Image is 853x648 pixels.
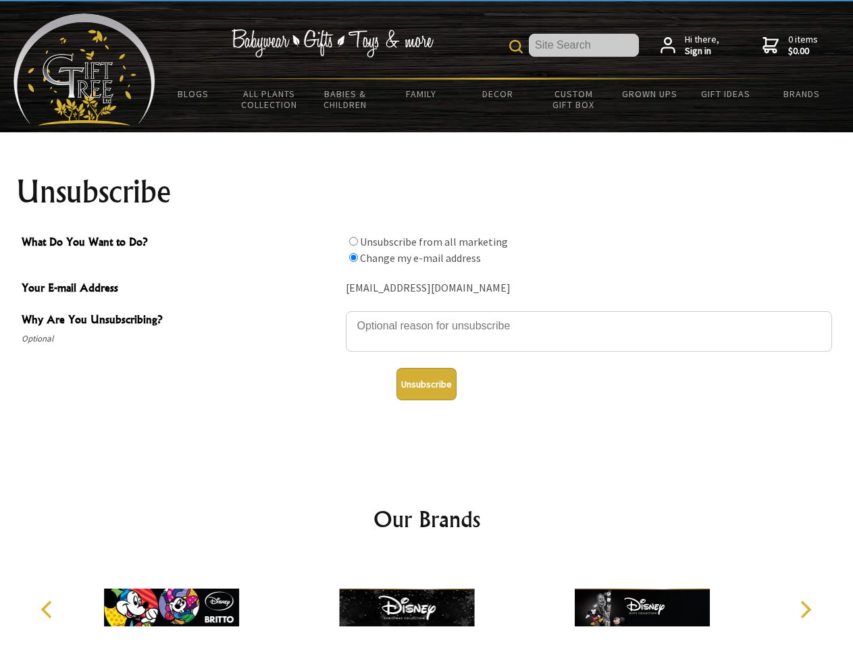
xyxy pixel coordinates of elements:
a: Decor [459,80,536,108]
a: All Plants Collection [232,80,308,119]
a: Babies & Children [307,80,384,119]
img: Babywear - Gifts - Toys & more [231,29,434,57]
label: Change my e-mail address [360,251,481,265]
strong: $0.00 [788,45,818,57]
span: What Do You Want to Do? [22,234,339,253]
h1: Unsubscribe [16,175,837,208]
button: Previous [34,595,63,624]
input: What Do You Want to Do? [349,237,358,246]
button: Unsubscribe [396,368,457,400]
a: 0 items$0.00 [762,34,818,57]
img: product search [509,40,523,53]
a: BLOGS [155,80,232,108]
a: Brands [764,80,840,108]
a: Custom Gift Box [536,80,612,119]
input: Site Search [529,34,639,57]
span: Why Are You Unsubscribing? [22,311,339,331]
label: Unsubscribe from all marketing [360,235,508,248]
span: Your E-mail Address [22,279,339,299]
a: Gift Ideas [688,80,764,108]
button: Next [790,595,820,624]
img: Babyware - Gifts - Toys and more... [14,13,155,126]
a: Family [384,80,460,108]
span: 0 items [788,33,818,57]
span: Optional [22,331,339,347]
textarea: Why Are You Unsubscribing? [346,311,832,352]
span: Hi there, [685,34,719,57]
h2: Our Brands [27,503,827,535]
a: Grown Ups [611,80,688,108]
input: What Do You Want to Do? [349,253,358,262]
div: [EMAIL_ADDRESS][DOMAIN_NAME] [346,278,832,299]
strong: Sign in [685,45,719,57]
a: Hi there,Sign in [661,34,719,57]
